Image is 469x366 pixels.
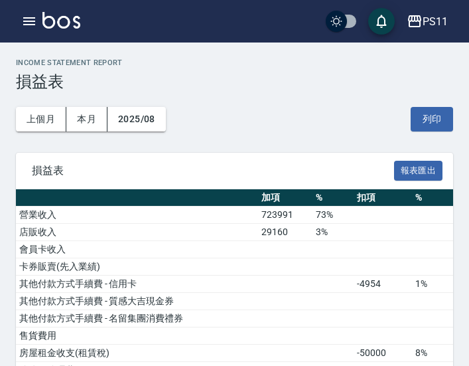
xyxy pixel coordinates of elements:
td: 卡券販賣(先入業績) [16,258,258,276]
td: 73% [312,207,354,224]
th: % [412,189,453,207]
button: 上個月 [16,107,66,132]
td: 其他付款方式手續費 - 信用卡 [16,276,258,293]
h3: 損益表 [16,72,453,91]
img: Logo [42,12,80,29]
th: 扣項 [354,189,412,207]
td: 其他付款方式手續費 - 質感大吉現金券 [16,293,258,310]
button: 報表匯出 [394,161,443,181]
td: 8% [412,345,453,362]
span: 損益表 [32,164,394,177]
td: 其他付款方式手續費 - 名留集團消費禮券 [16,310,258,327]
td: -50000 [354,345,412,362]
td: 會員卡收入 [16,241,258,258]
td: 1% [412,276,453,293]
button: 列印 [411,107,453,132]
td: 房屋租金收支(租賃稅) [16,345,258,362]
td: -4954 [354,276,412,293]
td: 營業收入 [16,207,258,224]
td: 3% [312,224,354,241]
button: 2025/08 [107,107,166,132]
a: 報表匯出 [394,163,443,176]
td: 店販收入 [16,224,258,241]
button: 本月 [66,107,107,132]
button: PS11 [401,8,453,35]
td: 售貨費用 [16,327,258,345]
h2: Income Statement Report [16,58,453,67]
button: save [368,8,395,35]
td: 29160 [258,224,312,241]
th: 加項 [258,189,312,207]
th: % [312,189,354,207]
td: 723991 [258,207,312,224]
div: PS11 [423,13,448,30]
